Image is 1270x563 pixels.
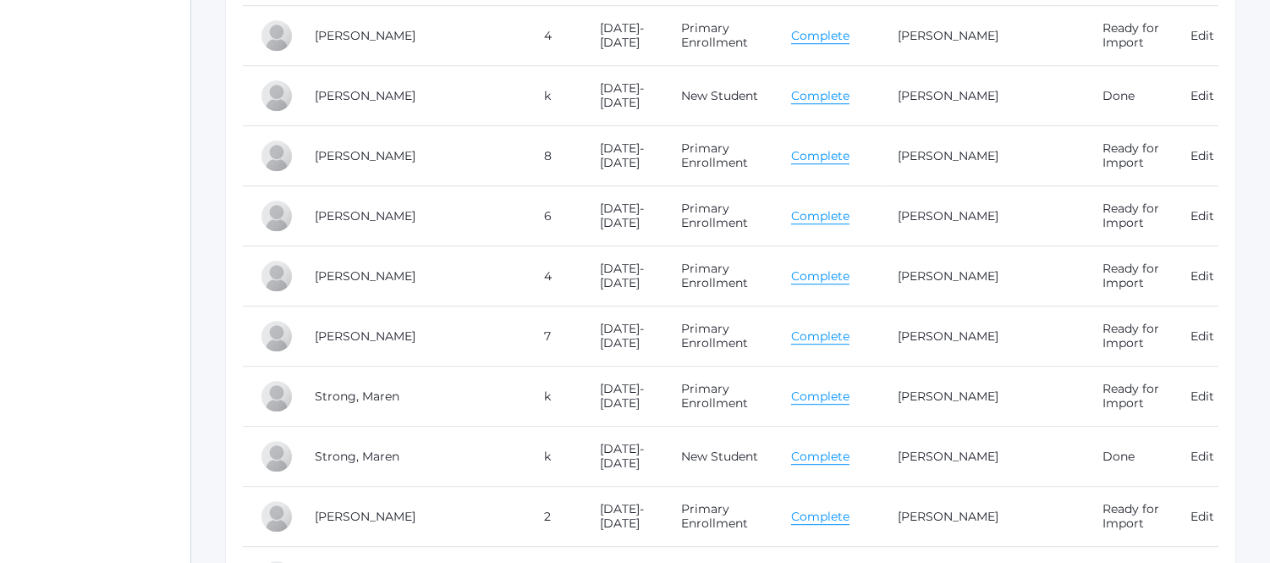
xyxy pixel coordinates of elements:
[665,66,775,126] td: New Student
[527,186,583,246] td: 6
[899,268,999,284] a: [PERSON_NAME]
[527,427,583,487] td: k
[899,509,999,524] a: [PERSON_NAME]
[665,186,775,246] td: Primary Enrollment
[665,367,775,427] td: Primary Enrollment
[315,268,415,284] a: [PERSON_NAME]
[791,208,849,224] a: Complete
[260,139,294,173] div: Levi Smith
[315,148,415,163] a: [PERSON_NAME]
[315,208,415,224] a: [PERSON_NAME]
[527,487,583,547] td: 2
[527,367,583,427] td: k
[791,268,849,284] a: Complete
[583,246,665,306] td: [DATE]-[DATE]
[665,126,775,186] td: Primary Enrollment
[1086,306,1174,367] td: Ready for Import
[1086,186,1174,246] td: Ready for Import
[260,379,294,413] div: Maren Strong
[583,427,665,487] td: [DATE]-[DATE]
[1086,427,1174,487] td: Done
[1190,449,1214,464] a: Edit
[1190,268,1214,284] a: Edit
[1086,66,1174,126] td: Done
[791,328,849,345] a: Complete
[665,487,775,547] td: Primary Enrollment
[583,186,665,246] td: [DATE]-[DATE]
[899,208,999,224] a: [PERSON_NAME]
[583,126,665,186] td: [DATE]-[DATE]
[583,367,665,427] td: [DATE]-[DATE]
[583,306,665,367] td: [DATE]-[DATE]
[1190,509,1214,524] a: Edit
[791,88,849,104] a: Complete
[527,66,583,126] td: k
[583,66,665,126] td: [DATE]-[DATE]
[899,88,999,103] a: [PERSON_NAME]
[1190,88,1214,103] a: Edit
[1190,328,1214,344] a: Edit
[298,427,527,487] td: Strong, Maren
[298,66,527,126] td: [PERSON_NAME]
[260,500,294,533] div: Luke Strong
[315,28,415,43] a: [PERSON_NAME]
[665,246,775,306] td: Primary Enrollment
[260,319,294,353] div: Calvin Strange
[791,449,849,465] a: Complete
[791,509,849,525] a: Complete
[1086,126,1174,186] td: Ready for Import
[1190,148,1214,163] a: Edit
[1086,487,1174,547] td: Ready for Import
[527,246,583,306] td: 4
[899,148,999,163] a: [PERSON_NAME]
[315,509,415,524] a: [PERSON_NAME]
[527,306,583,367] td: 7
[1190,208,1214,224] a: Edit
[315,389,399,404] a: Strong, Maren
[260,259,294,293] div: Joshua Strange
[899,389,999,404] a: [PERSON_NAME]
[665,306,775,367] td: Primary Enrollment
[1190,28,1214,43] a: Edit
[527,126,583,186] td: 8
[665,6,775,66] td: Primary Enrollment
[791,148,849,164] a: Complete
[791,28,849,44] a: Complete
[527,6,583,66] td: 4
[1086,246,1174,306] td: Ready for Import
[583,6,665,66] td: [DATE]-[DATE]
[315,328,415,344] a: [PERSON_NAME]
[791,389,849,405] a: Complete
[899,449,999,464] a: [PERSON_NAME]
[260,199,294,233] div: Ivy Stinson
[665,427,775,487] td: New Student
[1190,389,1214,404] a: Edit
[260,19,294,52] div: Grace Smith
[583,487,665,547] td: [DATE]-[DATE]
[899,328,999,344] a: [PERSON_NAME]
[899,28,999,43] a: [PERSON_NAME]
[1086,367,1174,427] td: Ready for Import
[1086,6,1174,66] td: Ready for Import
